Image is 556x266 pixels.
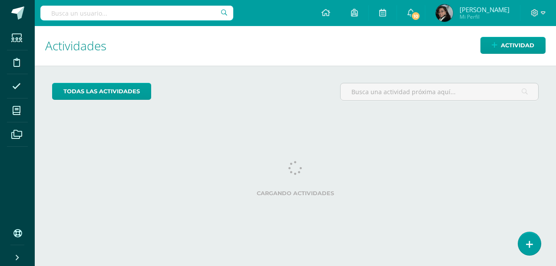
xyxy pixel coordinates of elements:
a: todas las Actividades [52,83,151,100]
h1: Actividades [45,26,546,66]
input: Busca un usuario... [40,6,233,20]
input: Busca una actividad próxima aquí... [341,83,538,100]
span: [PERSON_NAME] [460,5,510,14]
label: Cargando actividades [52,190,539,197]
span: 10 [411,11,420,21]
span: Mi Perfil [460,13,510,20]
img: e602cc58a41d4ad1c6372315f6095ebf.png [436,4,453,22]
a: Actividad [480,37,546,54]
span: Actividad [501,37,534,53]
